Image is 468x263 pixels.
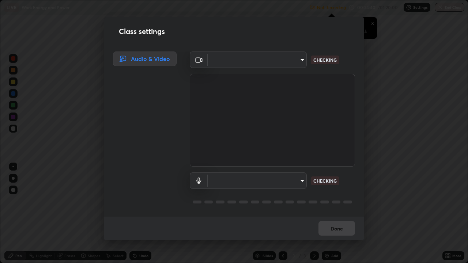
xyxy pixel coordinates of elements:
div: ​ [208,172,307,189]
p: CHECKING [313,57,337,63]
h2: Class settings [119,26,165,37]
p: CHECKING [313,178,337,184]
div: Audio & Video [113,52,177,66]
div: ​ [208,52,307,68]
